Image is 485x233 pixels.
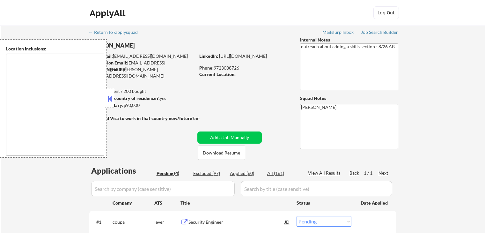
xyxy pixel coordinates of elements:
[322,30,354,34] div: Mailslurp Inbox
[91,167,154,175] div: Applications
[199,53,218,59] strong: LinkedIn:
[90,60,195,72] div: [EMAIL_ADDRESS][DOMAIN_NAME]
[361,30,398,34] div: Job Search Builder
[113,219,154,225] div: coupa
[199,65,290,71] div: 9723038726
[349,170,360,176] div: Back
[89,88,195,94] div: 60 sent / 200 bought
[241,181,392,196] input: Search by title (case sensitive)
[373,6,399,19] button: Log Out
[267,170,299,177] div: All (161)
[378,170,389,176] div: Next
[199,65,214,71] strong: Phone:
[193,170,225,177] div: Excluded (97)
[96,219,107,225] div: #1
[361,200,389,206] div: Date Applied
[89,30,144,36] a: ← Return to /applysquad
[198,146,245,160] button: Download Resume
[154,219,180,225] div: lever
[89,41,220,49] div: [PERSON_NAME]
[188,219,285,225] div: Security Engineer
[219,53,267,59] a: [URL][DOMAIN_NAME]
[300,95,398,101] div: Squad Notes
[113,200,154,206] div: Company
[89,30,144,34] div: ← Return to /applysquad
[90,8,127,19] div: ApplyAll
[284,216,290,228] div: JD
[199,71,236,77] strong: Current Location:
[6,46,104,52] div: Location Inclusions:
[297,197,351,208] div: Status
[89,66,195,79] div: [PERSON_NAME][EMAIL_ADDRESS][DOMAIN_NAME]
[300,37,398,43] div: Internal Notes
[89,116,195,121] strong: Will need Visa to work in that country now/future?:
[361,30,398,36] a: Job Search Builder
[195,115,213,122] div: no
[180,200,290,206] div: Title
[89,95,193,101] div: yes
[90,53,195,59] div: [EMAIL_ADDRESS][DOMAIN_NAME]
[308,170,342,176] div: View All Results
[322,30,354,36] a: Mailslurp Inbox
[230,170,262,177] div: Applied (60)
[89,102,195,109] div: $90,000
[154,200,180,206] div: ATS
[91,181,235,196] input: Search by company (case sensitive)
[157,170,188,177] div: Pending (4)
[197,132,262,144] button: Add a Job Manually
[89,95,160,101] strong: Can work in country of residence?:
[364,170,378,176] div: 1 / 1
